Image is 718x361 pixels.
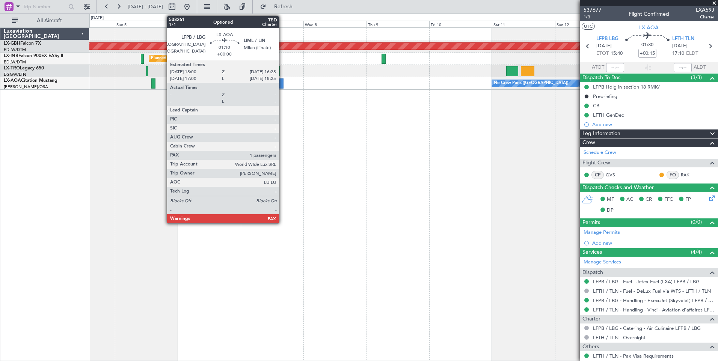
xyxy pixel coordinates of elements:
span: DP [607,207,614,214]
a: LFTH / TLN - Handling - Vinci - Aviation d'affaires LFTH / TLN*****MY HANDLING**** [593,307,714,313]
span: Others [582,343,599,351]
span: 17:10 [672,50,684,57]
span: Flight Crew [582,159,610,167]
span: Charter [582,315,600,323]
div: Mon 6 [178,21,240,27]
span: Dispatch Checks and Weather [582,184,654,192]
span: LX-INB [4,54,18,58]
div: Thu 9 [367,21,429,27]
a: LX-AOACitation Mustang [4,78,57,83]
span: FFC [664,196,673,203]
span: Refresh [268,4,299,9]
span: FP [685,196,691,203]
div: LFTH GenDec [593,112,624,118]
span: Permits [582,218,600,227]
span: MF [607,196,614,203]
span: LFTH TLN [672,35,694,43]
button: All Aircraft [8,15,81,27]
span: LX-TRO [4,66,20,71]
span: CR [646,196,652,203]
div: CP [591,171,604,179]
span: All Aircraft [20,18,79,23]
span: [DATE] [672,42,688,50]
span: ATOT [592,64,604,71]
span: (3/3) [691,74,702,81]
a: LX-TROLegacy 650 [4,66,44,71]
span: ALDT [694,64,706,71]
div: Wed 8 [303,21,366,27]
span: LX-AOA [4,78,21,83]
span: (4/4) [691,248,702,256]
span: LFPB LBG [596,35,618,43]
a: RAK [681,171,698,178]
input: Trip Number [23,1,66,12]
a: QVS [606,171,623,178]
span: ETOT [596,50,609,57]
div: LFPB Hdlg in section 18 RMK/ [593,84,660,90]
div: Sun 12 [555,21,618,27]
a: EDLW/DTM [4,59,26,65]
a: [PERSON_NAME]/QSA [4,84,48,90]
span: LX-AOA [639,24,659,32]
a: EDLW/DTM [4,47,26,53]
a: LFTH / TLN - Pax Visa Requirements [593,353,674,359]
div: No Crew Paris ([GEOGRAPHIC_DATA]) [494,78,568,89]
a: LFPB / LBG - Catering - Air Culinaire LFPB / LBG [593,325,701,331]
input: --:-- [606,63,624,72]
div: Prebriefing [593,93,617,99]
a: LFPB / LBG - Fuel - Jetex Fuel (LXA) LFPB / LBG [593,278,700,285]
a: LFTH / TLN - Overnight [593,334,646,341]
span: Charter [696,14,714,20]
div: Add new [592,121,714,128]
span: LX-GBH [4,41,20,46]
span: Services [582,248,602,257]
div: Flight Confirmed [629,10,669,18]
span: 1/3 [584,14,602,20]
div: [DATE] [91,15,104,21]
span: Dispatch [582,268,603,277]
a: LFTH / TLN - Fuel - DeLux Fuel via WFS - LFTH / TLN [593,288,711,294]
div: Sun 5 [115,21,178,27]
a: Manage Permits [584,229,620,236]
button: Refresh [256,1,302,13]
a: LFPB / LBG - Handling - ExecuJet (Skyvalet) LFPB / LBG [593,297,714,304]
a: Schedule Crew [584,149,616,156]
a: LX-INBFalcon 900EX EASy II [4,54,63,58]
button: UTC [582,23,595,30]
div: Sat 11 [492,21,555,27]
span: LXA59J [696,6,714,14]
span: Dispatch To-Dos [582,74,620,82]
a: Manage Services [584,259,621,266]
span: Crew [582,138,595,147]
span: [DATE] - [DATE] [128,3,163,10]
span: 15:40 [611,50,623,57]
a: EGGW/LTN [4,72,26,77]
div: Fri 10 [429,21,492,27]
span: AC [626,196,633,203]
div: Add new [592,240,714,246]
div: CB [593,102,599,109]
div: Planned Maint [GEOGRAPHIC_DATA] ([GEOGRAPHIC_DATA]) [151,53,269,64]
div: FO [667,171,679,179]
span: 537677 [584,6,602,14]
div: Tue 7 [241,21,303,27]
span: ELDT [686,50,698,57]
a: LX-GBHFalcon 7X [4,41,41,46]
span: [DATE] [596,42,612,50]
span: Leg Information [582,129,620,138]
span: 01:30 [641,41,653,49]
span: (0/0) [691,218,702,226]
